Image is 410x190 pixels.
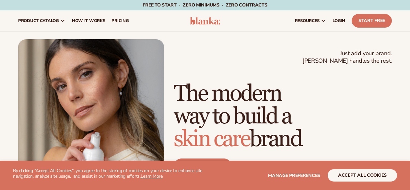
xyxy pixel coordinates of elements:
span: resources [295,18,320,23]
span: skin care [174,125,250,153]
a: Learn More [141,173,163,179]
a: pricing [108,10,132,31]
button: accept all cookies [328,169,397,182]
a: How It Works [69,10,109,31]
p: By clicking "Accept All Cookies", you agree to the storing of cookies on your device to enhance s... [13,168,205,179]
button: Manage preferences [268,169,320,182]
span: product catalog [18,18,59,23]
span: Just add your brand. [PERSON_NAME] handles the rest. [302,50,392,65]
h1: The modern way to build a brand [174,82,392,151]
span: How It Works [72,18,105,23]
span: Manage preferences [268,172,320,179]
a: product catalog [15,10,69,31]
a: Start Free [352,14,392,28]
span: pricing [111,18,129,23]
span: LOGIN [333,18,345,23]
a: LOGIN [329,10,348,31]
a: Start free [174,158,232,174]
span: Free to start · ZERO minimums · ZERO contracts [143,2,267,8]
img: logo [190,17,220,25]
a: resources [292,10,329,31]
